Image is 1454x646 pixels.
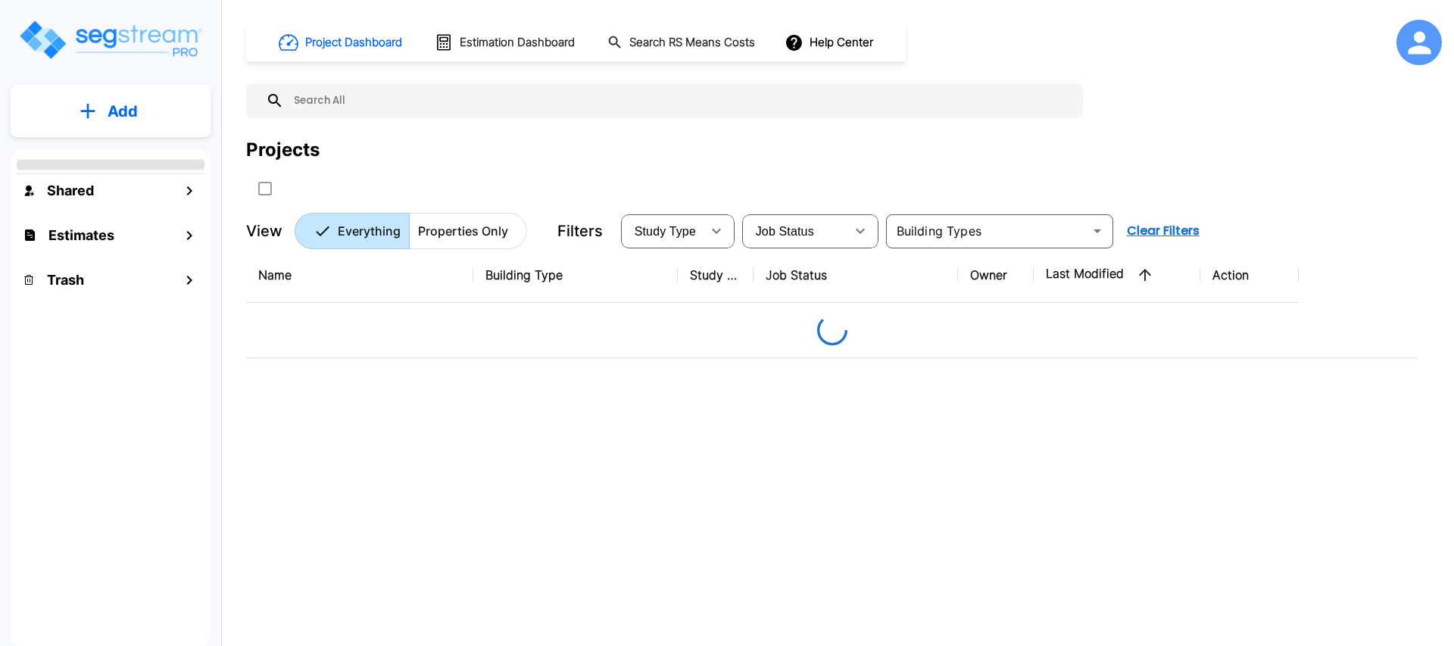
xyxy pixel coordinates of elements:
[624,210,701,252] div: Select
[409,213,527,249] button: Properties Only
[246,220,282,242] p: View
[745,210,845,252] div: Select
[295,213,527,249] div: Platform
[754,248,958,303] th: Job Status
[891,220,1084,242] input: Building Types
[17,18,203,61] img: Logo
[958,248,1034,303] th: Owner
[678,248,754,303] th: Study Type
[273,26,410,59] button: Project Dashboard
[108,100,138,123] p: Add
[1087,220,1108,242] button: Open
[635,225,696,238] span: Study Type
[250,173,280,204] button: SelectAll
[1121,216,1206,246] button: Clear Filters
[295,213,410,249] button: Everything
[305,34,402,51] h1: Project Dashboard
[338,222,401,240] p: Everything
[756,225,814,238] span: Job Status
[629,34,755,51] h1: Search RS Means Costs
[557,220,603,242] p: Filters
[246,248,473,303] th: Name
[47,270,84,290] h1: Trash
[11,89,211,133] button: Add
[48,225,114,245] h1: Estimates
[601,28,763,58] button: Search RS Means Costs
[473,248,678,303] th: Building Type
[1034,248,1200,303] th: Last Modified
[460,34,575,51] h1: Estimation Dashboard
[246,136,320,164] div: Projects
[47,180,94,201] h1: Shared
[418,222,508,240] p: Properties Only
[429,27,583,58] button: Estimation Dashboard
[1200,248,1299,303] th: Action
[284,83,1075,118] input: Search All
[782,28,879,57] button: Help Center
